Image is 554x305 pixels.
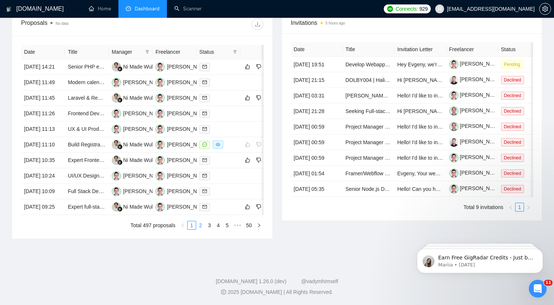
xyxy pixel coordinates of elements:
[112,188,166,194] a: EP[PERSON_NAME]
[155,95,209,100] a: EP[PERSON_NAME]
[202,189,207,193] span: mail
[21,106,65,122] td: [DATE] 11:26
[21,75,65,90] td: [DATE] 11:49
[187,221,196,230] li: 1
[254,93,263,102] button: dislike
[346,77,525,83] a: DOLBY004 | Halide Framework Expert – High-Performance Image Processing
[68,79,311,85] a: Modern calendar schedule optimization and automatization AI powered SaaS app Front End Development
[232,221,244,230] span: •••
[343,88,394,103] td: Vercel Vue.Js Landing Page
[21,59,65,75] td: [DATE] 14:21
[155,125,165,134] img: EP
[167,187,209,195] div: [PERSON_NAME]
[508,205,513,210] span: left
[254,156,263,165] button: dislike
[21,45,65,59] th: Date
[167,125,209,133] div: [PERSON_NAME]
[21,18,142,30] div: Proposals
[256,157,261,163] span: dislike
[501,107,524,115] span: Declined
[155,188,209,194] a: EP[PERSON_NAME]
[167,94,209,102] div: [PERSON_NAME]
[202,173,207,178] span: mail
[540,6,551,12] span: setting
[196,221,205,230] li: 2
[112,78,121,87] img: EP
[21,168,65,184] td: [DATE] 10:24
[214,221,223,230] li: 4
[167,109,209,117] div: [PERSON_NAME]
[539,3,551,15] button: setting
[117,160,122,165] img: gigradar-bm.png
[244,221,255,230] li: 50
[21,184,65,199] td: [DATE] 10:09
[501,76,524,84] span: Declined
[144,46,151,57] span: filter
[245,204,250,210] span: like
[155,110,209,116] a: EP[PERSON_NAME]
[6,288,548,296] div: 2025 [DOMAIN_NAME] | All Rights Reserved.
[501,155,527,160] a: Declined
[117,206,122,212] img: gigradar-bm.png
[343,103,394,119] td: Seeking Full-stack Developers with Python, Databases (SQL), and cloud experience - DSQL-2025-q3
[464,203,503,212] li: Total 9 invitations
[449,60,459,69] img: c1zGJ9btjoWUYXFt9T2l-lKm1wf_Q1Hg0frbz9aT2AMgL8nSaxEnolXP9hL4lNyRYq
[188,221,196,229] a: 1
[343,135,394,150] td: Project Manager (Bilingual, ERPNext & FleetBase Integration, Courier MVP)
[68,188,280,194] a: Full Stack Developer for Wellness Platform (VAYU) - Build MVP with Scheduling & Payments
[117,66,122,72] img: gigradar-bm.png
[291,135,343,150] td: [DATE] 00:59
[346,62,554,67] a: Develop Webapp Shopify Checkout Integration & User Token System for Next.js/Supabase
[21,153,65,168] td: [DATE] 10:35
[178,221,187,230] button: left
[152,45,196,59] th: Freelancer
[245,64,250,70] span: like
[524,203,533,212] li: Next Page
[449,75,459,84] img: c14aCd22Gksy3l5Nmwl_3m8x1BzX30asuszDvIDLzBDhqoSSuirevjWV0x45mRaSDf
[449,185,503,191] a: [PERSON_NAME]
[254,62,263,71] button: dislike
[437,6,442,11] span: user
[112,202,121,212] img: NM
[155,63,209,69] a: EP[PERSON_NAME]
[231,46,239,57] span: filter
[123,125,166,133] div: [PERSON_NAME]
[65,137,108,153] td: Build Registration, Verification & Authentication System for a dating website on Replit.
[112,63,167,69] a: NMNi Made Wulandari
[123,78,166,86] div: [PERSON_NAME]
[68,110,212,116] a: Frontend Developer Needed for React/Next.js Project Upgrade
[343,57,394,72] td: Develop Webapp Shopify Checkout Integration & User Token System for Next.js/Supabase
[109,45,152,59] th: Manager
[343,119,394,135] td: Project Manager (Bilingual, ERPNext & FleetBase Integration, Courier MVP)
[155,141,209,147] a: EP[PERSON_NAME]
[501,61,526,67] a: Pending
[221,289,226,295] span: copyright
[155,171,165,180] img: EP
[449,107,503,113] a: [PERSON_NAME]
[387,6,393,12] img: upwork-logo.png
[291,72,343,88] td: [DATE] 21:15
[449,139,503,145] a: [PERSON_NAME]
[123,140,167,149] div: Ni Made Wulandari
[216,142,220,147] span: eye
[21,199,65,215] td: [DATE] 09:25
[112,156,121,165] img: NM
[243,93,252,102] button: like
[406,233,554,285] iframe: Intercom notifications message
[343,181,394,197] td: Senior Node.js Developer for Meeting Bot Implementation
[155,157,209,163] a: EP[PERSON_NAME]
[449,154,503,160] a: [PERSON_NAME]
[343,42,394,57] th: Title
[291,150,343,166] td: [DATE] 00:59
[515,203,524,212] li: 1
[449,122,459,131] img: c1g8f3xFtxR1aJ2QG2FqvsSeXcm8zKxOXrJwelAgBEC5VamtiLtRnO1xLWrYTjOplw
[155,202,165,212] img: EP
[291,103,343,119] td: [DATE] 21:28
[449,169,459,178] img: c1zGJ9btjoWUYXFt9T2l-lKm1wf_Q1Hg0frbz9aT2AMgL8nSaxEnolXP9hL4lNyRYq
[449,184,459,193] img: c1zGJ9btjoWUYXFt9T2l-lKm1wf_Q1Hg0frbz9aT2AMgL8nSaxEnolXP9hL4lNyRYq
[257,223,261,228] span: right
[123,203,167,211] div: Ni Made Wulandari
[529,280,547,298] iframe: Intercom live chat
[155,187,165,196] img: EP
[68,64,116,70] a: Senior PHP engineer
